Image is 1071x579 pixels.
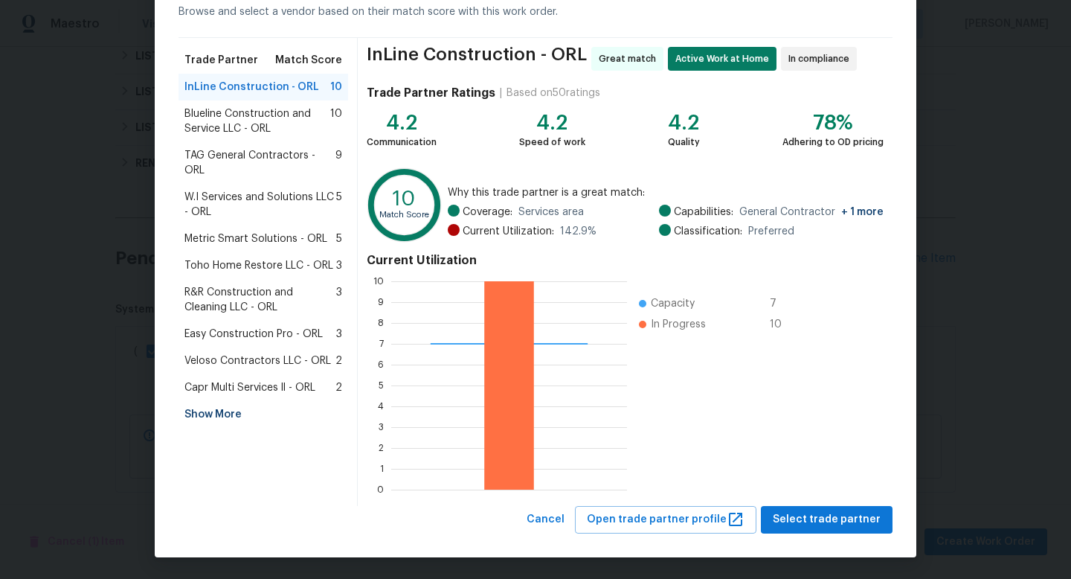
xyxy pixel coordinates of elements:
text: 6 [378,360,384,369]
span: Current Utilization: [463,224,554,239]
div: 4.2 [668,115,700,130]
div: Show More [178,401,348,428]
span: TAG General Contractors - ORL [184,148,335,178]
button: Cancel [521,506,570,534]
text: 8 [378,319,384,327]
span: Cancel [527,511,565,529]
text: 4 [378,402,384,411]
span: 10 [770,317,794,332]
button: Select trade partner [761,506,892,534]
span: Metric Smart Solutions - ORL [184,231,327,246]
h4: Trade Partner Ratings [367,86,495,100]
span: Active Work at Home [675,51,775,66]
span: Coverage: [463,205,512,220]
span: Open trade partner profile [587,511,744,529]
div: Quality [668,135,700,150]
div: 4.2 [519,115,585,130]
span: Services area [518,205,584,220]
span: R&R Construction and Cleaning LLC - ORL [184,285,336,315]
span: 10 [330,80,342,95]
span: Capr Multi Services ll - ORL [184,380,315,395]
span: 3 [336,258,342,273]
h4: Current Utilization [367,253,884,268]
div: 78% [782,115,884,130]
span: Easy Construction Pro - ORL [184,327,323,342]
span: Toho Home Restore LLC - ORL [184,258,333,273]
span: 7 [770,296,794,311]
text: Match Score [379,211,429,219]
span: W.I Services and Solutions LLC - ORL [184,190,336,220]
text: 1 [380,464,384,473]
span: Capacity [651,296,695,311]
text: 0 [377,485,384,494]
span: Why this trade partner is a great match: [448,185,884,200]
div: Adhering to OD pricing [782,135,884,150]
span: 9 [335,148,342,178]
span: 142.9 % [560,224,596,239]
span: 3 [336,327,342,342]
span: Capabilities: [674,205,733,220]
span: In compliance [788,51,855,66]
span: Select trade partner [773,511,881,529]
span: 2 [335,354,342,368]
span: 3 [336,285,342,315]
span: Match Score [275,53,342,68]
span: 2 [335,380,342,395]
span: Trade Partner [184,53,258,68]
div: 4.2 [367,115,437,130]
span: 10 [330,106,342,136]
span: In Progress [651,317,706,332]
text: 2 [379,444,384,452]
text: 7 [379,339,384,348]
span: InLine Construction - ORL [184,80,319,95]
span: Great match [599,51,662,66]
button: Open trade partner profile [575,506,756,534]
text: 10 [373,277,384,286]
span: Veloso Contractors LLC - ORL [184,354,331,368]
span: InLine Construction - ORL [367,47,587,71]
span: Blueline Construction and Service LLC - ORL [184,106,330,136]
span: Preferred [748,224,794,239]
div: Based on 50 ratings [506,86,600,100]
text: 10 [393,188,416,209]
text: 5 [379,381,384,390]
span: + 1 more [841,207,884,217]
span: Classification: [674,224,742,239]
span: General Contractor [739,205,884,220]
div: Speed of work [519,135,585,150]
text: 9 [378,298,384,307]
span: 5 [336,190,342,220]
div: Communication [367,135,437,150]
div: | [495,86,506,100]
text: 3 [379,423,384,432]
span: 5 [336,231,342,246]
